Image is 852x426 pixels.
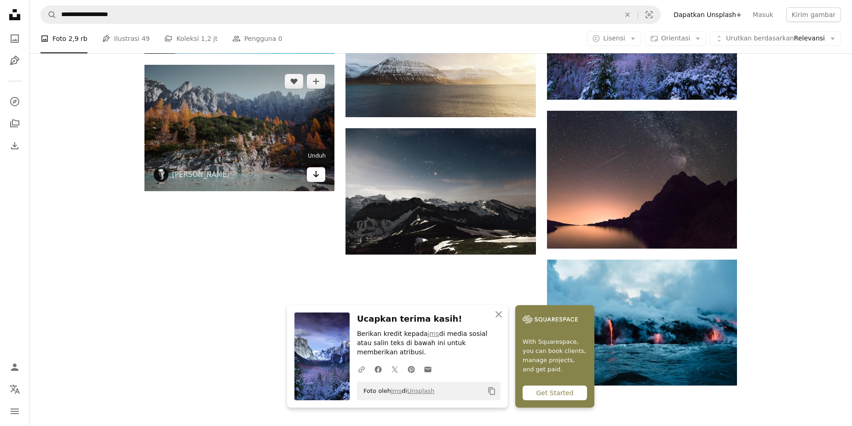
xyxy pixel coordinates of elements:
[547,318,737,327] a: lava menetes ke laut
[357,329,501,357] p: Berikan kredit kepada di media sosial atau salin teks di bawah ini untuk memberikan atribusi.
[41,6,57,23] button: Pencarian di Unsplash
[357,312,501,326] h3: Ucapkan terima kasih!
[142,34,150,44] span: 49
[40,6,661,24] form: Temuka visual di seluruh situs
[345,187,535,195] a: Fotografi lanskap gunung hitam putih
[668,7,747,22] a: Dapatkan Unsplash+
[547,111,737,249] img: siluet gunung di samping badan air di malam hari
[144,65,334,191] img: Pemandangan mata cacing gunung di siang hari
[154,167,168,182] img: Buka profil Luca Bravo
[403,360,420,378] a: Bagikan di Pinterest
[523,312,578,326] img: file-1747939142011-51e5cc87e3c9
[428,330,439,337] a: jms
[6,136,24,155] a: Riwayat Pengunduhan
[345,50,535,58] a: badan air dengan gunung di latar belakang
[307,74,325,89] button: Tambahkan ke koleksi
[232,24,282,53] a: Pengguna 0
[710,31,841,46] button: Urutkan berdasarkanRelevansi
[547,176,737,184] a: siluet gunung di samping badan air di malam hari
[726,34,794,42] span: Urutkan berdasarkan
[386,360,403,378] a: Bagikan di Twitter
[726,34,825,43] span: Relevansi
[747,7,779,22] a: Masuk
[617,6,638,23] button: Hapus
[6,6,24,26] a: Beranda — Unsplash
[345,128,535,255] img: Fotografi lanskap gunung hitam putih
[407,387,434,394] a: Unsplash
[547,260,737,386] img: lava menetes ke laut
[144,124,334,132] a: Pemandangan mata cacing gunung di siang hari
[359,384,434,398] span: Foto oleh di
[523,337,587,374] span: With Squarespace, you can book clients, manage projects, and get paid.
[6,402,24,420] button: Menu
[201,34,218,44] span: 1,2 jt
[484,383,500,399] button: Salin ke papan klip
[587,31,641,46] button: Lisensi
[420,360,436,378] a: Bagikan melalui email
[164,24,217,53] a: Koleksi 1,2 jt
[285,74,303,89] button: Sukai
[172,170,230,179] a: [PERSON_NAME]
[278,34,282,44] span: 0
[515,305,594,408] a: With Squarespace, you can book clients, manage projects, and get paid.Get Started
[6,29,24,48] a: Foto
[370,360,386,378] a: Bagikan di Facebook
[6,92,24,111] a: Jelajahi
[638,6,660,23] button: Pencarian visual
[102,24,150,53] a: Ilustrasi 49
[391,387,402,394] a: jms
[523,386,587,400] div: Get Started
[6,380,24,398] button: Bahasa
[786,7,841,22] button: Kirim gambar
[603,34,625,42] span: Lisensi
[645,31,706,46] button: Orientasi
[6,358,24,376] a: Masuk/Daftar
[661,34,690,42] span: Orientasi
[307,167,325,182] a: Unduh
[6,114,24,133] a: Koleksi
[6,51,24,70] a: Ilustrasi
[303,149,330,164] div: Unduh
